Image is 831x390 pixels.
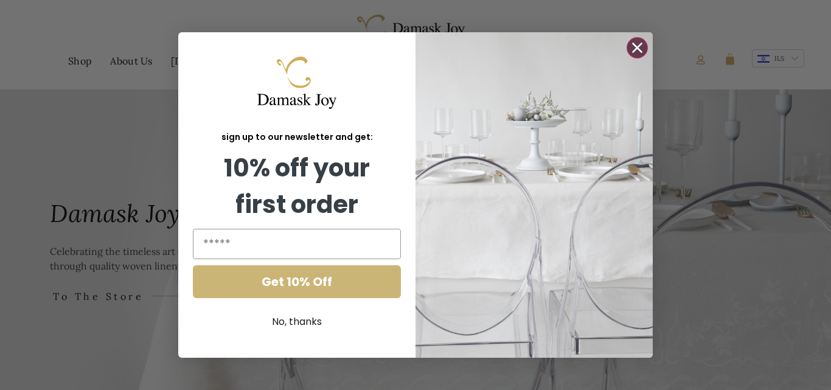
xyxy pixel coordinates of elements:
input: Email [193,229,401,259]
img: 64aa21c3-71a2-41d6-a6cd-849b875fa15f.jpeg [415,32,653,358]
button: Close dialog [627,37,648,58]
span: sign up to our newsletter and get: [221,131,373,143]
button: Get 10% Off [193,265,401,298]
span: 10% off your [224,151,370,185]
button: No, thanks [193,310,401,333]
img: 7e271293-9ca4-4d99-a8e3-618dd999c0b3.png [257,57,336,109]
span: first order [235,187,358,221]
